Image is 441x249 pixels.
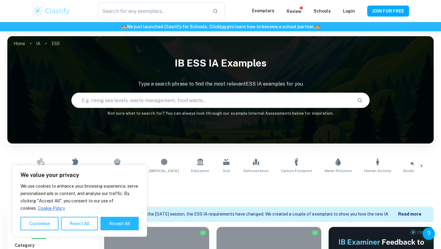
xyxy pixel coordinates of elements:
[398,212,421,216] b: Read more
[314,9,331,13] a: Schools
[13,39,25,48] a: Home
[355,95,365,105] button: Search
[61,217,98,230] button: Reject All
[200,230,206,236] img: Marked
[7,110,434,117] h6: Not sure what to search for? You can always look through our example Internal Assessments below f...
[32,5,71,17] img: Clastify logo
[367,6,409,17] button: JOIN FOR FREE
[312,230,318,236] img: Marked
[287,8,301,15] p: Review
[423,228,435,240] button: Help and Feedback
[403,168,424,174] span: Biodiversity
[21,182,139,212] p: We use cookies to enhance your browsing experience, serve personalised ads or content, and analys...
[15,242,92,249] h6: Category
[36,39,40,48] a: IA
[1,23,440,30] h6: We just launched Clastify for Schools. Click to learn how to become a school partner.
[252,7,274,14] p: Exemplars
[51,40,60,47] p: ESS
[7,80,434,88] p: Type a search phrase to find the most relevant ESS IA examples for you
[98,2,208,20] input: Search for any exemplars...
[281,168,312,174] span: Carbon Footprint
[220,24,229,29] a: here
[72,92,352,109] input: E.g. rising sea levels, waste management, food waste...
[315,24,320,29] span: 🏫
[7,53,434,73] h1: IB ESS IA examples
[38,205,65,211] a: Cookie Policy
[7,207,99,224] h6: Filter exemplars
[149,168,179,174] span: [MEDICAL_DATA]
[364,168,391,174] span: Human Activity
[343,9,355,13] a: Login
[122,24,127,29] span: 🏫
[21,171,139,179] p: We value your privacy
[324,168,352,174] span: Water Pollution
[21,217,58,230] button: Customise
[191,168,209,174] span: Education
[12,165,147,237] div: We value your privacy
[243,168,269,174] span: Deforestation
[29,181,413,192] h1: All ESS IA Examples
[223,168,230,174] span: Soil
[119,211,398,218] p: Starting from the [DATE] session, the ESS IA requirements have changed. We created a couple of ex...
[100,217,139,230] button: Accept All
